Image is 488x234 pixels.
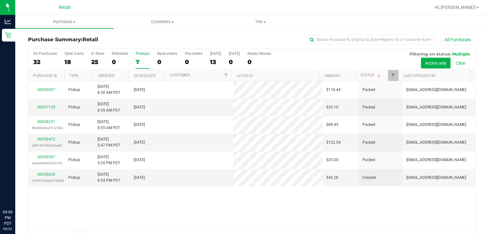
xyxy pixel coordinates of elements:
span: [EMAIL_ADDRESS][DOMAIN_NAME] [406,122,466,128]
span: Retail [83,36,98,42]
a: Filter [388,70,398,81]
span: Pickup [68,157,80,163]
div: [DATE] [229,51,240,56]
div: 32 [33,58,57,66]
th: Address [231,70,319,81]
a: Ordered [98,74,115,78]
a: Amount [325,74,341,78]
p: (c5f1d01992ce2ea9) [32,142,61,148]
a: Status [361,73,382,77]
div: 0 [229,58,240,66]
div: Pre-orders [185,51,202,56]
span: [EMAIL_ADDRESS][DOMAIN_NAME] [406,140,466,146]
div: 7 [136,58,150,66]
span: $33.10 [326,104,338,110]
div: In Store [91,51,104,56]
div: 0 [185,58,202,66]
span: Packed [363,104,375,110]
span: Created [363,175,376,181]
span: [DATE] [134,175,145,181]
span: [EMAIL_ADDRESS][DOMAIN_NAME] [406,87,466,93]
span: Packed [363,122,375,128]
span: [DATE] 8:30 AM PDT [98,84,120,96]
div: 13 [210,58,221,66]
span: [DATE] 8:55 AM PDT [98,119,120,131]
span: [DATE] 8:54 PM PDT [98,172,120,184]
span: Pickup [68,140,80,146]
span: Pickup [68,87,80,93]
a: 00057129 [37,105,55,109]
iframe: Resource center [6,183,25,202]
p: (143415c3a34733d0) [32,178,61,184]
a: 00058231 [37,120,55,124]
span: $122.54 [326,140,341,146]
span: Packed [363,140,375,146]
div: [DATE] [210,51,221,56]
div: 18 [64,58,84,66]
a: Last Updated By [403,74,436,78]
a: 00058501 [37,155,55,159]
span: Packed [363,157,375,163]
span: [EMAIL_ADDRESS][DOMAIN_NAME] [406,157,466,163]
span: [DATE] 5:55 PM PDT [98,154,120,166]
button: Active only [421,58,451,68]
div: 0 [247,58,271,66]
a: Customer [170,73,190,77]
span: $118.44 [326,87,341,93]
span: Hi, [PERSON_NAME]! [435,5,476,10]
a: Filter [220,70,231,81]
a: 00058625 [37,172,55,177]
span: $25.00 [326,157,338,163]
a: 00056957 [37,88,55,92]
div: 25 [91,58,104,66]
input: Search Purchase ID, Original ID, State Registry ID or Customer Name... [307,35,434,44]
span: [EMAIL_ADDRESS][DOMAIN_NAME] [406,175,466,181]
span: Pickup [68,104,80,110]
span: [DATE] [134,157,145,163]
span: $45.28 [326,175,338,181]
inline-svg: Retail [5,32,11,38]
button: All Purchases [440,34,475,45]
a: Tills [211,15,309,29]
p: (cac00af4d30d5142) [32,160,61,166]
span: Packed [363,87,375,93]
button: Clear [451,58,470,68]
span: $89.45 [326,122,338,128]
span: [DATE] [134,140,145,146]
a: Purchase ID [33,74,57,78]
a: Scheduled [134,74,156,78]
p: (fbd43b43a757c1bb) [32,125,61,131]
span: Multiple [452,51,470,56]
inline-svg: Analytics [5,18,11,25]
span: [DATE] [134,87,145,93]
span: [DATE] [134,104,145,110]
a: 00058472 [37,137,55,141]
span: Customers [114,19,211,25]
p: 08/22 [3,226,12,231]
span: [DATE] 5:47 PM PDT [98,136,120,148]
a: Customers [113,15,212,29]
h3: Purchase Summary: [28,37,177,42]
div: All Purchases [33,51,57,56]
span: Pickup [68,175,80,181]
div: Back-orders [157,51,177,56]
a: Purchases [15,15,113,29]
span: Tills [212,19,309,25]
p: 09:06 PM PDT [3,209,12,226]
span: Pickup [68,122,80,128]
div: Deliveries [112,51,128,56]
div: Open Carts [64,51,84,56]
span: [DATE] [134,122,145,128]
div: 0 [112,58,128,66]
span: [EMAIL_ADDRESS][DOMAIN_NAME] [406,104,466,110]
div: 0 [157,58,177,66]
span: Retail [59,5,71,10]
span: [DATE] 8:59 AM PDT [98,101,120,113]
a: Type [69,74,78,78]
span: Filtering on status: [410,51,451,56]
iframe: Resource center unread badge [19,182,26,190]
div: PickUps [136,51,150,56]
div: Needs Review [247,51,271,56]
span: Purchases [15,19,113,25]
